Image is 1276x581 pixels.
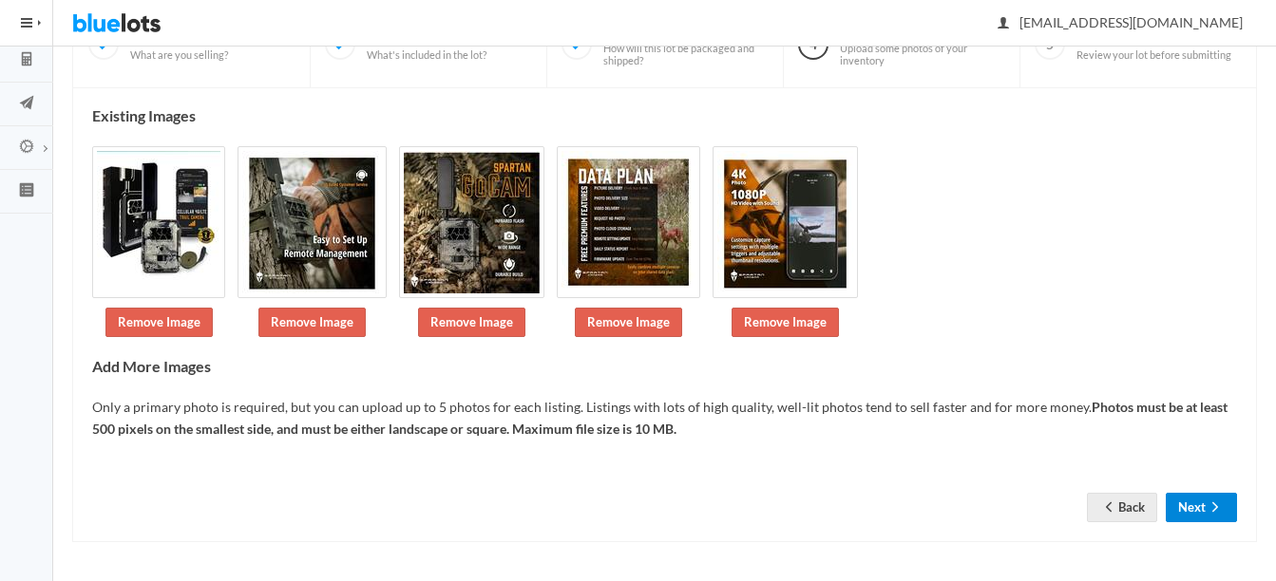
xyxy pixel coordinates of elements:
[603,42,768,67] span: How will this lot be packaged and shipped?
[1206,499,1225,517] ion-icon: arrow forward
[713,146,858,298] img: fe362812-ccda-445d-bf88-f08ca4b43e8b-1756041497.jpg
[92,146,225,298] img: d992bb81-cc01-4a4b-9057-d5edf9cacddd-1756041496.jpg
[557,146,700,298] img: b2cd969a-c8a2-4b31-a8be-76e7211c439b-1756041497.jpg
[732,308,839,337] a: Remove Image
[1076,48,1231,62] span: Review your lot before submitting
[840,42,1004,67] span: Upload some photos of your inventory
[1166,493,1237,522] button: Nextarrow forward
[92,358,1237,375] h4: Add More Images
[238,146,387,298] img: d14b273f-cae8-4be9-a8b5-acb4925e737a-1756041496.jpg
[92,397,1237,440] p: Only a primary photo is required, but you can upload up to 5 photos for each listing. Listings wi...
[994,15,1013,33] ion-icon: person
[418,308,525,337] a: Remove Image
[92,107,1237,124] h4: Existing Images
[258,308,366,337] a: Remove Image
[130,48,228,62] span: What are you selling?
[1087,493,1157,522] a: arrow backBack
[399,146,544,298] img: 59bb427b-f4e4-468c-a6f0-e8c6e7bc3e05-1756041497.jpg
[575,308,682,337] a: Remove Image
[1099,499,1118,517] ion-icon: arrow back
[999,14,1243,30] span: [EMAIL_ADDRESS][DOMAIN_NAME]
[92,399,1228,437] b: Photos must be at least 500 pixels on the smallest side, and must be either landscape or square. ...
[367,48,486,62] span: What's included in the lot?
[105,308,213,337] a: Remove Image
